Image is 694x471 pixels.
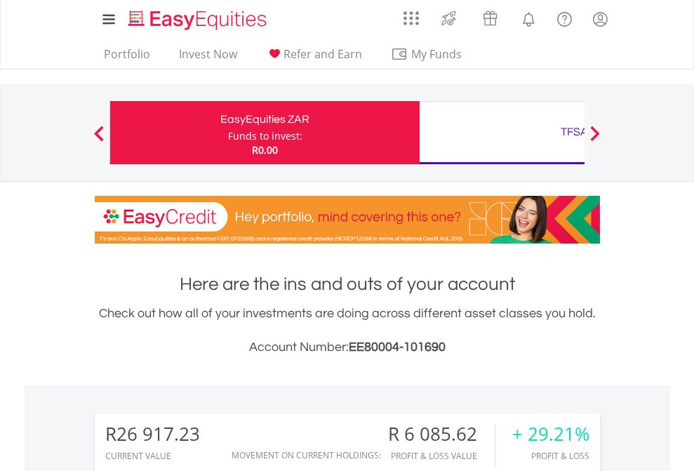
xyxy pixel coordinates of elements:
img: vouchers-v2.svg [479,7,502,29]
div: EasyEquities ZAR [119,110,411,129]
div: Check out how all of your investments are doing across different asset classes you hold. [95,304,600,357]
button: Previous [85,133,113,147]
img: EasyCredit Promotion Banner [95,196,600,244]
div: Profit & Loss Value [388,451,495,460]
img: EasyEquities_Logo.png [126,8,272,32]
a: FAQ's and Support [547,4,582,32]
h3: Account Number: [95,338,600,357]
div: R26 917.23 [105,424,200,444]
a: Home page [123,4,272,32]
div: Funds to invest: [228,129,302,143]
div: Movement on Current Holdings: [232,451,381,460]
a: Invest Now [173,47,243,69]
img: thrive-v2.svg [437,7,460,29]
a: Refer and Earn [260,47,368,69]
img: grid-menu-icon.svg [403,11,419,26]
a: AppsGrid [394,4,428,26]
div: + 29.21% [512,424,589,444]
div: R 6 085.62 [388,424,495,444]
span: R0.00 [252,143,278,157]
h1: Here are the ins and outs of your account [95,272,600,297]
button: Next [581,133,609,147]
span: Refer and Earn [283,46,362,62]
a: My Profile [582,4,618,34]
div: Profit & Loss [512,451,589,460]
a: Notifications [511,4,547,32]
span: My Funds [391,45,483,63]
a: Vouchers [469,4,511,29]
div: CURRENT VALUE [105,451,200,460]
span: EE80004-101690 [349,340,446,354]
a: Portfolio [98,47,156,69]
